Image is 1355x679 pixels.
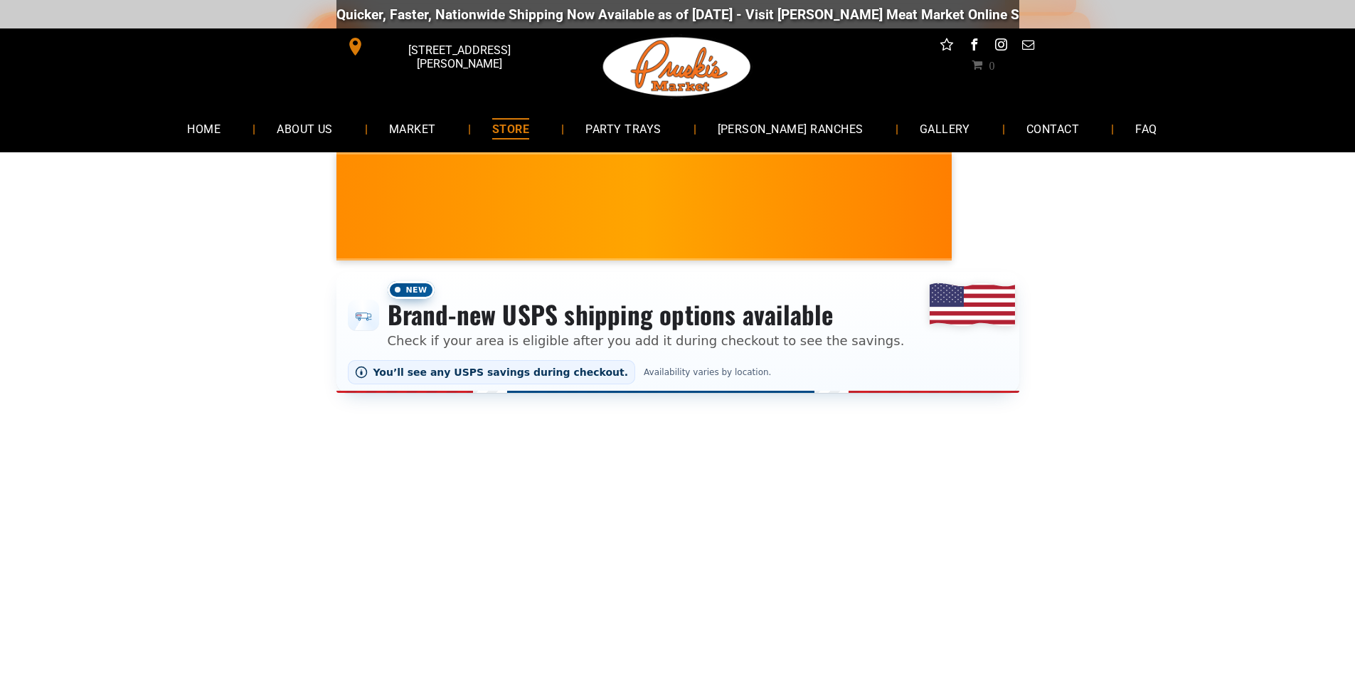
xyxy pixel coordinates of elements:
a: instagram [992,36,1010,58]
a: Social network [937,36,956,58]
span: 0 [989,59,994,70]
a: HOME [166,110,242,147]
a: facebook [965,36,983,58]
div: Quicker, Faster, Nationwide Shipping Now Available as of [DATE] - Visit [PERSON_NAME] Meat Market... [336,6,1198,23]
a: STORE [471,110,551,147]
a: [PERSON_NAME] RANCHES [696,110,885,147]
a: email [1019,36,1037,58]
span: New [388,281,435,299]
span: Availability varies by location. [641,367,774,377]
p: Check if your area is eligible after you add it during checkout to see the savings. [388,331,905,350]
a: PARTY TRAYS [564,110,682,147]
span: You’ll see any USPS savings during checkout. [373,367,629,378]
div: Shipping options announcement [336,272,1019,393]
h3: Brand-new USPS shipping options available [388,299,905,330]
a: FAQ [1114,110,1178,147]
a: ABOUT US [255,110,354,147]
span: [STREET_ADDRESS][PERSON_NAME] [367,36,551,78]
a: CONTACT [1005,110,1100,147]
img: Pruski-s+Market+HQ+Logo2-1920w.png [600,28,754,105]
a: GALLERY [898,110,992,147]
a: [STREET_ADDRESS][PERSON_NAME] [336,36,554,58]
a: MARKET [368,110,457,147]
